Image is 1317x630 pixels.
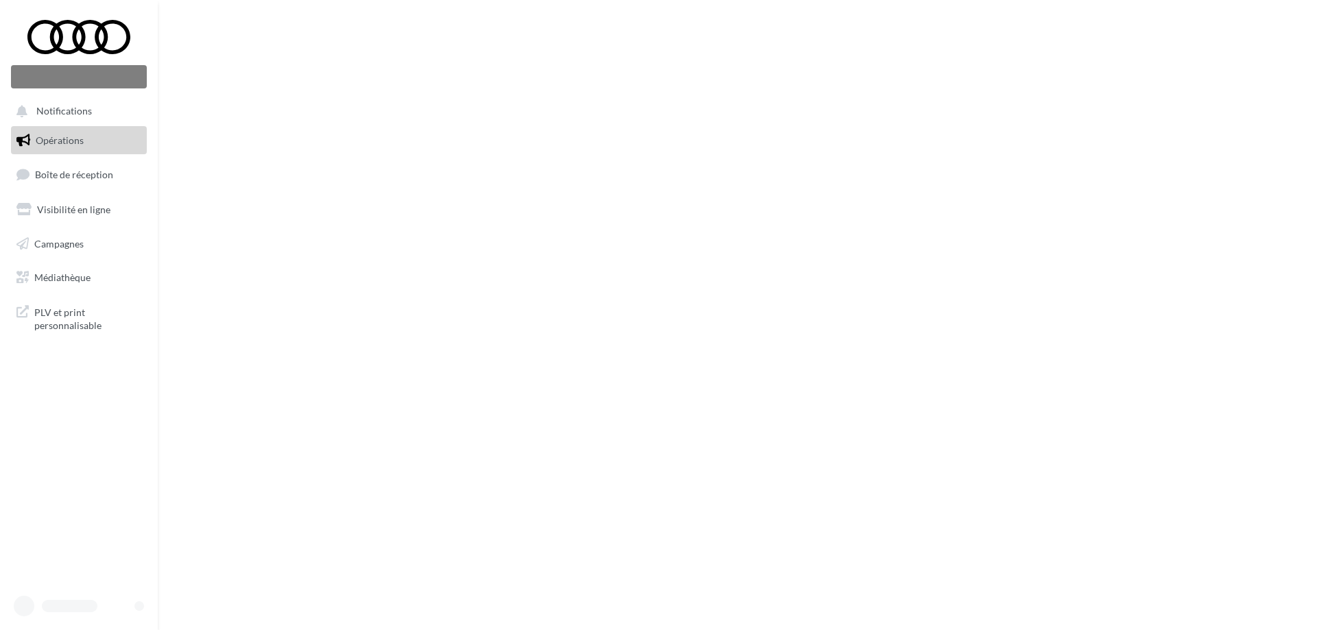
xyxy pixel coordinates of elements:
span: PLV et print personnalisable [34,303,141,332]
span: Médiathèque [34,271,91,283]
a: PLV et print personnalisable [8,298,150,338]
a: Visibilité en ligne [8,195,150,224]
a: Médiathèque [8,263,150,292]
a: Boîte de réception [8,160,150,189]
span: Visibilité en ligne [37,204,110,215]
span: Campagnes [34,237,84,249]
div: Nouvelle campagne [11,65,147,88]
a: Campagnes [8,230,150,258]
span: Notifications [36,106,92,117]
span: Opérations [36,134,84,146]
span: Boîte de réception [35,169,113,180]
a: Opérations [8,126,150,155]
